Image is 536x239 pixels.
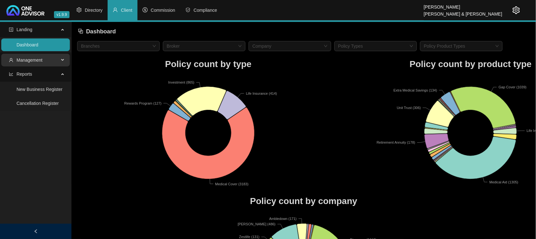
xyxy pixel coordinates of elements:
img: 2df55531c6924b55f21c4cf5d4484680-logo-light.svg [6,5,44,16]
span: profile [9,27,13,32]
div: [PERSON_NAME] [424,2,502,9]
span: dollar [143,7,148,12]
text: [PERSON_NAME] (486) [238,222,276,226]
span: Reports [17,72,32,77]
text: Zestlife (131) [239,235,259,239]
text: Extra Medical Savings (134) [394,88,438,92]
h1: Policy count by type [77,57,339,71]
div: [PERSON_NAME] & [PERSON_NAME] [424,9,502,16]
text: Life Insurance (414) [246,92,277,95]
a: Cancellation Register [17,101,59,106]
span: Commission [151,8,175,13]
span: block [78,28,84,34]
text: Investment (865) [168,80,195,84]
text: Rewards Program (127) [124,101,161,105]
span: setting [513,6,520,14]
span: v1.9.9 [54,11,70,18]
span: Management [17,58,43,63]
span: Directory [85,8,103,13]
span: line-chart [9,72,13,76]
span: setting [77,7,82,12]
span: user [113,7,118,12]
text: Retirement Annuity (178) [377,140,416,144]
span: Landing [17,27,32,32]
a: New Business Register [17,87,63,92]
text: Ambledown (171) [269,217,297,221]
span: safety [185,7,191,12]
text: Unit Trust (306) [397,106,421,110]
text: Medical Aid (1305) [490,180,519,184]
text: Medical Cover (3183) [215,182,249,186]
a: Dashboard [17,42,38,47]
span: user [9,58,13,62]
text: Gap Cover (1039) [499,85,527,89]
span: left [34,229,38,234]
span: Dashboard [86,28,116,35]
span: Client [121,8,132,13]
h1: Policy count by company [77,194,530,208]
span: Compliance [194,8,217,13]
